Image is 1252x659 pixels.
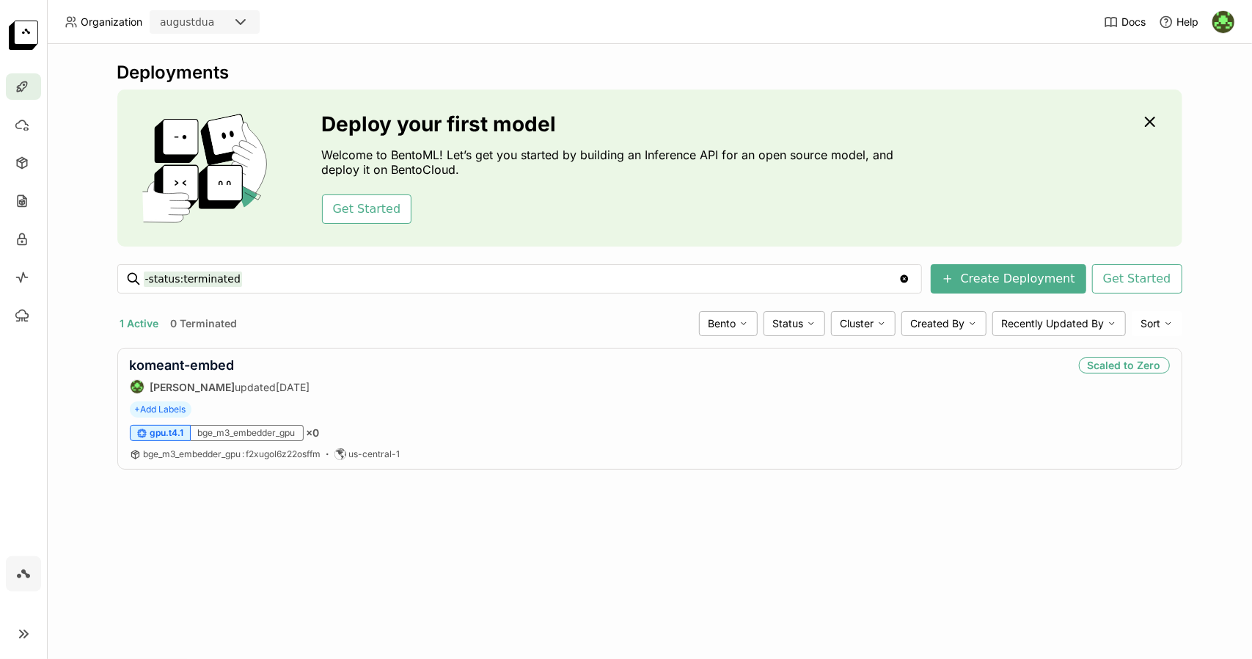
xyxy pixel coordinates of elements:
[131,380,144,393] img: August Dua
[911,317,965,330] span: Created By
[1092,264,1182,294] button: Get Started
[1132,311,1182,336] div: Sort
[322,194,412,224] button: Get Started
[322,112,901,136] h3: Deploy your first model
[901,311,986,336] div: Created By
[1176,15,1198,29] span: Help
[931,264,1086,294] button: Create Deployment
[764,311,825,336] div: Status
[1104,15,1146,29] a: Docs
[898,273,910,285] svg: Clear value
[129,113,287,223] img: cover onboarding
[773,317,804,330] span: Status
[699,311,758,336] div: Bento
[117,314,162,333] button: 1 Active
[277,381,310,393] span: [DATE]
[144,267,898,291] input: Search
[841,317,874,330] span: Cluster
[191,425,304,441] div: bge_m3_embedder_gpu
[243,448,245,459] span: :
[130,401,191,418] span: +Add Labels
[1079,357,1170,374] div: Scaled to Zero
[81,15,142,29] span: Organization
[831,311,896,336] div: Cluster
[150,381,235,393] strong: [PERSON_NAME]
[216,15,217,30] input: Selected augustdua.
[709,317,736,330] span: Bento
[160,15,214,29] div: augustdua
[1212,11,1234,33] img: August Dua
[1121,15,1146,29] span: Docs
[168,314,241,333] button: 0 Terminated
[130,357,235,373] a: komeant-embed
[1141,317,1161,330] span: Sort
[9,21,38,50] img: logo
[130,379,310,394] div: updated
[322,148,901,177] p: Welcome to BentoML! Let’s get you started by building an Inference API for an open source model, ...
[1002,317,1105,330] span: Recently Updated By
[1159,15,1198,29] div: Help
[117,62,1182,84] div: Deployments
[144,448,321,460] a: bge_m3_embedder_gpu:f2xugol6z22osffm
[150,427,184,439] span: gpu.t4.1
[992,311,1126,336] div: Recently Updated By
[349,448,400,460] span: us-central-1
[144,448,321,459] span: bge_m3_embedder_gpu f2xugol6z22osffm
[307,426,320,440] span: × 0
